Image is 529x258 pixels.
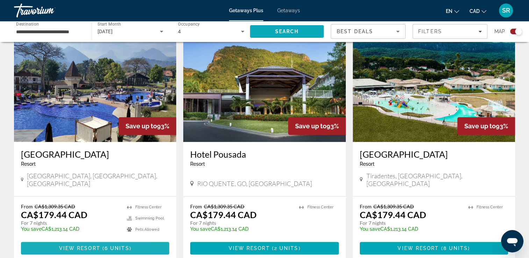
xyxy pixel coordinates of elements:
button: Search [250,25,324,38]
span: [GEOGRAPHIC_DATA], [GEOGRAPHIC_DATA], [GEOGRAPHIC_DATA] [27,172,169,187]
div: 93% [119,117,176,135]
span: From [360,203,372,209]
p: CA$179.44 CAD [190,209,257,220]
span: ( ) [439,245,470,251]
span: CA$1,309.35 CAD [35,203,75,209]
span: Start Month [98,22,121,27]
span: Search [275,29,299,34]
span: Fitness Center [477,205,503,209]
input: Select destination [16,28,83,36]
span: Save up to [126,122,157,130]
div: 93% [288,117,346,135]
a: [GEOGRAPHIC_DATA] [21,149,169,159]
span: Resort [360,161,374,167]
button: View Resort(6 units) [21,242,169,255]
button: Change currency [470,6,486,16]
span: Destination [16,21,39,26]
span: 8 units [443,245,468,251]
button: Change language [446,6,459,16]
span: View Resort [398,245,439,251]
a: [GEOGRAPHIC_DATA] [360,149,508,159]
span: CA$1,309.35 CAD [204,203,244,209]
span: en [446,8,452,14]
p: CA$1,213.14 CAD [21,226,120,232]
p: CA$179.44 CAD [21,209,87,220]
img: Santissimo Resort [353,30,515,142]
span: Save up to [295,122,327,130]
span: View Resort [228,245,270,251]
span: Filters [418,29,442,34]
span: CAD [470,8,480,14]
p: For 7 nights [21,220,120,226]
span: Best Deals [337,29,373,34]
a: Getaways Plus [229,8,263,13]
span: 4 [178,29,181,34]
p: For 7 nights [360,220,461,226]
span: SR [502,7,510,14]
span: You save [21,226,42,232]
a: Travorium [14,1,84,20]
img: Hotel Pousada [183,30,345,142]
p: CA$1,213.14 CAD [360,226,461,232]
p: For 7 nights [190,220,292,226]
span: CA$1,309.35 CAD [373,203,414,209]
span: Tiradentes, [GEOGRAPHIC_DATA], [GEOGRAPHIC_DATA] [366,172,508,187]
div: 93% [457,117,515,135]
p: CA$179.44 CAD [360,209,426,220]
iframe: Button to launch messaging window [501,230,523,252]
button: View Resort(2 units) [190,242,338,255]
p: CA$1,213.14 CAD [190,226,292,232]
button: View Resort(8 units) [360,242,508,255]
span: Resort [21,161,36,167]
span: View Resort [59,245,100,251]
a: Hotel Pousada [190,149,338,159]
span: You save [190,226,211,232]
span: From [190,203,202,209]
button: Filters [413,24,487,39]
span: ( ) [270,245,301,251]
button: User Menu [497,3,515,18]
span: Map [494,27,505,36]
img: Complexo Hoteleiro Le Canton [14,30,176,142]
span: Fitness Center [307,205,334,209]
span: [DATE] [98,29,113,34]
span: 2 units [274,245,299,251]
span: You save [360,226,380,232]
span: RIO QUENTE, GO, [GEOGRAPHIC_DATA] [197,180,312,187]
span: Save up to [464,122,496,130]
span: Resort [190,161,205,167]
span: ( ) [100,245,131,251]
a: Getaways [277,8,300,13]
span: 6 units [105,245,129,251]
span: From [21,203,33,209]
span: Occupancy [178,22,200,27]
span: Fitness Center [135,205,162,209]
span: Pets Allowed [135,227,159,232]
span: Swimming Pool [135,216,164,221]
mat-select: Sort by [337,27,400,36]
